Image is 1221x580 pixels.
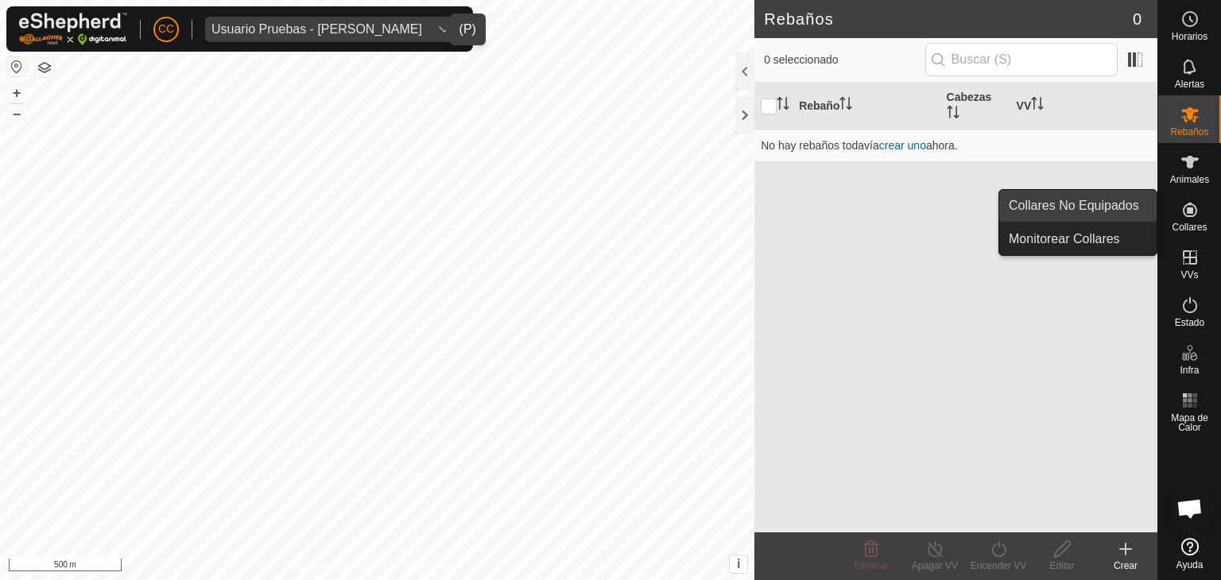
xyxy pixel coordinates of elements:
span: 0 seleccionado [764,52,924,68]
span: 0 [1133,7,1142,31]
input: Buscar (S) [925,43,1118,76]
a: Política de Privacidad [295,559,386,574]
a: Ayuda [1158,532,1221,576]
div: Editar [1030,559,1094,573]
p-sorticon: Activar para ordenar [947,108,959,121]
span: Eliminar [854,560,888,571]
button: Restablecer Mapa [7,57,26,76]
span: Animales [1170,175,1209,184]
p-sorticon: Activar para ordenar [839,99,852,112]
button: i [730,555,747,573]
div: dropdown trigger [428,17,460,42]
span: Usuario Pruebas - Gregorio Alarcia [205,17,428,42]
a: Monitorear Collares [999,223,1157,255]
span: Collares No Equipados [1009,196,1139,215]
h2: Rebaños [764,10,1133,29]
div: Chat abierto [1166,485,1214,532]
button: Capas del Mapa [35,58,54,77]
div: Crear [1094,559,1157,573]
a: Collares No Equipados [999,190,1157,222]
td: No hay rebaños todavía ahora. [754,130,1157,161]
span: i [737,557,740,570]
span: Infra [1180,365,1199,375]
th: Cabezas [940,83,1010,130]
button: + [7,83,26,102]
a: crear uno [879,139,926,152]
div: Encender VV [967,559,1030,573]
span: Collares [1172,222,1207,232]
span: VVs [1180,270,1198,280]
a: Contáctenos [406,559,459,574]
span: Ayuda [1176,560,1204,570]
span: Mapa de Calor [1162,413,1217,432]
th: VV [1010,83,1157,130]
span: CC [158,21,174,37]
img: Logo Gallagher [19,13,127,45]
button: – [7,104,26,123]
p-sorticon: Activar para ordenar [777,99,789,112]
span: Rebaños [1170,127,1208,137]
div: Apagar VV [903,559,967,573]
span: Alertas [1175,79,1204,89]
div: Usuario Pruebas - [PERSON_NAME] [211,23,422,36]
span: Horarios [1172,32,1207,41]
span: Monitorear Collares [1009,230,1120,249]
span: Estado [1175,318,1204,327]
p-sorticon: Activar para ordenar [1031,99,1044,112]
th: Rebaño [793,83,940,130]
